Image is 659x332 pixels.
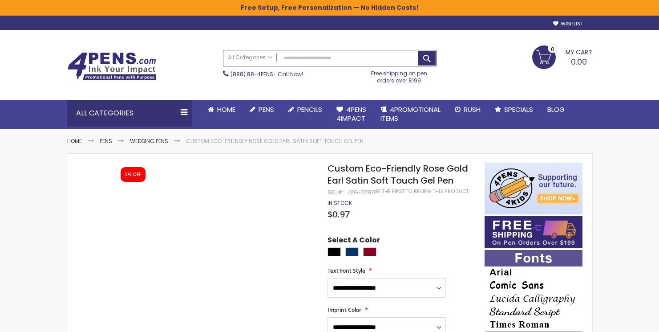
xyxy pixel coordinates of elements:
a: Home [201,100,243,119]
li: Custom Eco-Friendly Rose Gold Earl Satin Soft Touch Gel Pen [186,138,364,145]
span: Pens [259,105,274,114]
span: Rush [464,105,481,114]
span: 4Pens 4impact [336,105,366,123]
a: Rush [448,100,488,119]
span: Imprint Color [327,306,361,314]
div: 5% OFF [125,172,141,178]
a: Home [67,137,82,145]
a: All Categories [223,50,277,65]
span: Home [217,105,235,114]
strong: SKU [327,189,344,196]
span: $0.97 [327,208,350,220]
a: 4PROMOTIONALITEMS [373,100,448,129]
img: 4pens 4 kids [485,163,582,214]
a: Specials [488,100,540,119]
img: Free shipping on orders over $199 [485,216,582,248]
a: Wishlist [553,20,583,27]
div: Black [327,247,341,256]
a: Pens [243,100,281,119]
a: 0.00 0 [532,45,592,68]
span: Blog [547,105,565,114]
a: Pencils [281,100,329,119]
span: 0.00 [571,56,587,67]
div: All Categories [67,100,192,127]
div: Free shipping on pen orders over $199 [362,66,437,84]
span: Text Font Style [327,267,365,275]
span: Specials [504,105,533,114]
span: Select A Color [327,235,380,247]
a: Blog [540,100,572,119]
span: Pencils [297,105,322,114]
span: All Categories [228,54,272,61]
a: (888) 88-4PENS [230,70,273,78]
div: 4PG-5280 [348,189,375,196]
div: Navy Blue [345,247,359,256]
span: In stock [327,199,352,207]
a: 4Pens4impact [329,100,373,129]
a: Be the first to review this product [375,188,469,195]
span: Custom Eco-Friendly Rose Gold Earl Satin Soft Touch Gel Pen [327,162,468,187]
a: Pens [100,137,112,145]
img: 4Pens Custom Pens and Promotional Products [67,52,156,81]
div: Burgundy [363,247,376,256]
span: 0 [551,45,554,53]
div: Availability [327,200,352,207]
span: - Call Now! [230,70,303,78]
a: Wedding Pens [130,137,168,145]
span: 4PROMOTIONAL ITEMS [380,105,441,123]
